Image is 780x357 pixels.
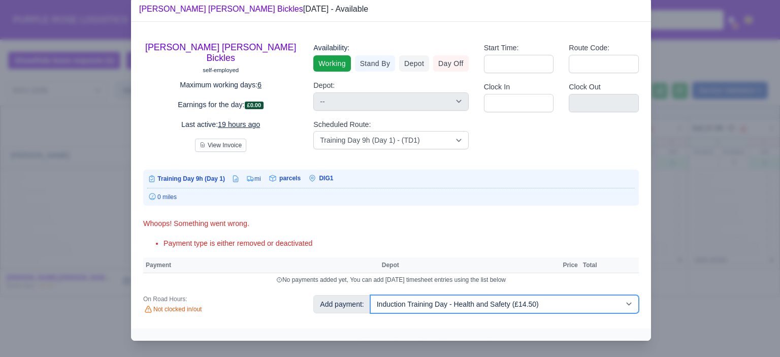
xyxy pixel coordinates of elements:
label: Start Time: [484,42,519,54]
p: Last active: [143,119,298,131]
a: Stand By [355,55,395,72]
div: [DATE] - Available [139,3,368,15]
th: Depot [379,257,552,273]
th: Total [580,257,600,273]
small: self-employed [203,67,239,73]
label: Scheduled Route: [313,119,371,131]
td: No payments added yet, You can add [DATE] timesheet entries using the list below [143,273,639,287]
div: Whoops! Something went wrong. [143,218,639,230]
a: [PERSON_NAME] [PERSON_NAME] Bickles [139,5,303,13]
div: 0 miles [147,192,635,202]
span: DIG1 [319,175,333,182]
a: [PERSON_NAME] [PERSON_NAME] Bickles [145,42,296,63]
p: Earnings for the day: [143,99,298,111]
span: Training Day 9h (Day 1) [157,175,225,182]
label: Route Code: [569,42,609,54]
a: Working [313,55,350,72]
u: 19 hours ago [218,120,260,128]
a: Depot [399,55,429,72]
div: Availability: [313,42,468,54]
iframe: Chat Widget [729,308,780,357]
div: On Road Hours: [143,295,298,303]
label: Clock Out [569,81,601,93]
td: mi [240,174,262,184]
span: £0.00 [245,102,264,109]
u: 6 [257,81,262,89]
label: Depot: [313,80,335,91]
th: Price [560,257,580,273]
th: Payment [143,257,379,273]
p: Maximum working days: [143,79,298,91]
button: View Invoice [195,139,246,152]
a: Day Off [433,55,469,72]
div: Add payment: [313,295,370,313]
span: parcels [279,175,301,182]
label: Clock In [484,81,510,93]
div: Not clocked in/out [143,305,298,314]
li: Payment type is either removed or deactivated [164,238,639,249]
